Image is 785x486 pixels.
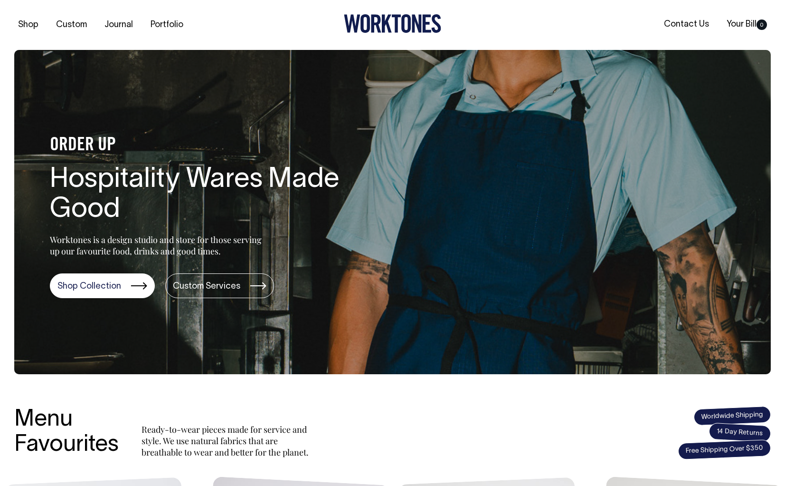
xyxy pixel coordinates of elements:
a: Shop [14,17,42,33]
span: Free Shipping Over $350 [678,439,771,460]
a: Journal [101,17,137,33]
span: 14 Day Returns [709,423,771,443]
h4: ORDER UP [50,136,354,156]
a: Contact Us [660,17,713,32]
p: Worktones is a design studio and store for those serving up our favourite food, drinks and good t... [50,234,266,257]
h3: Menu Favourites [14,408,119,458]
span: 0 [757,19,767,30]
a: Custom Services [165,273,274,298]
a: Custom [52,17,91,33]
a: Shop Collection [50,273,155,298]
a: Portfolio [147,17,187,33]
p: Ready-to-wear pieces made for service and style. We use natural fabrics that are breathable to we... [142,424,312,458]
span: Worldwide Shipping [693,406,771,426]
h1: Hospitality Wares Made Good [50,165,354,226]
a: Your Bill0 [723,17,771,32]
